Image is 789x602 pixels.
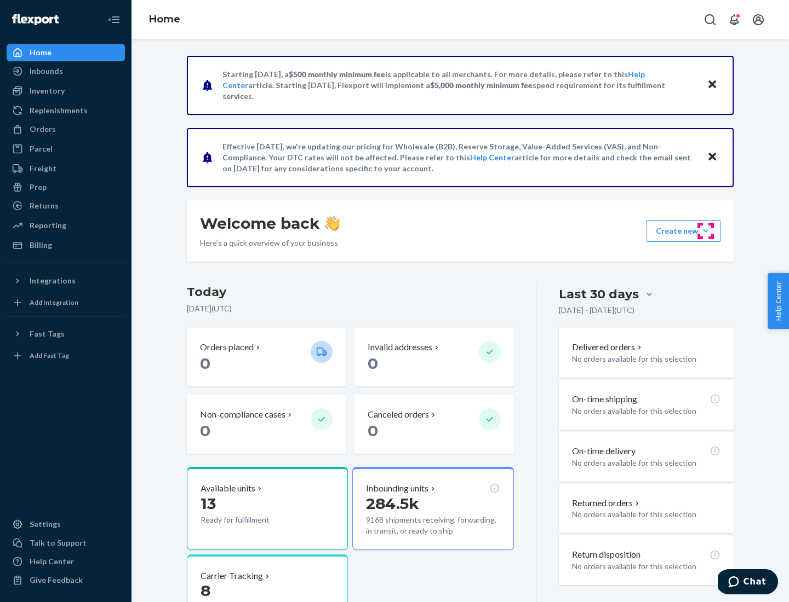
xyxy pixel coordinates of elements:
span: 0 [368,421,378,440]
span: 13 [201,494,216,513]
p: Non-compliance cases [200,408,285,421]
div: Settings [30,519,61,530]
p: Available units [201,482,255,495]
a: Add Integration [7,294,125,311]
span: 0 [368,354,378,373]
iframe: Opens a widget where you can chat to one of our agents [718,569,778,597]
div: Billing [30,240,52,251]
div: Prep [30,182,47,193]
div: Help Center [30,556,74,567]
div: Home [30,47,52,58]
span: $5,000 monthly minimum fee [430,80,533,90]
p: Canceled orders [368,408,429,421]
button: Help Center [768,273,789,329]
img: hand-wave emoji [324,216,340,231]
a: Help Center [470,153,514,162]
div: Fast Tags [30,328,65,339]
span: 8 [201,581,210,600]
span: 284.5k [366,494,419,513]
button: Talk to Support [7,534,125,552]
p: Orders placed [200,341,254,354]
a: Billing [7,236,125,254]
div: Freight [30,163,56,174]
p: [DATE] - [DATE] ( UTC ) [559,305,634,316]
button: Integrations [7,272,125,290]
h1: Welcome back [200,213,340,233]
button: Invalid addresses 0 [355,328,513,386]
p: Carrier Tracking [201,570,263,582]
p: Ready for fulfillment [201,514,302,525]
p: Here’s a quick overview of your business [200,238,340,248]
a: Parcel [7,140,125,158]
button: Give Feedback [7,571,125,589]
p: Invalid addresses [368,341,432,354]
div: Talk to Support [30,537,87,548]
div: Reporting [30,220,66,231]
p: Return disposition [572,548,641,561]
p: Starting [DATE], a is applicable to all merchants. For more details, please refer to this article... [222,69,696,102]
a: Home [7,44,125,61]
p: No orders available for this selection [572,406,721,416]
button: Delivered orders [572,341,644,354]
a: Replenishments [7,102,125,119]
button: Returned orders [572,497,642,510]
span: 0 [200,354,210,373]
p: Inbounding units [366,482,428,495]
div: Give Feedback [30,575,83,586]
button: Open Search Box [699,9,721,31]
button: Canceled orders 0 [355,395,513,454]
button: Open account menu [747,9,769,31]
p: No orders available for this selection [572,458,721,468]
p: Effective [DATE], we're updating our pricing for Wholesale (B2B), Reserve Storage, Value-Added Se... [222,141,696,174]
button: Orders placed 0 [187,328,346,386]
a: Inventory [7,82,125,100]
button: Close [705,149,719,165]
a: Orders [7,120,125,138]
a: Reporting [7,217,125,234]
div: Orders [30,124,56,135]
button: Available units13Ready for fulfillment [187,467,348,550]
div: Replenishments [30,105,88,116]
div: Add Fast Tag [30,351,69,360]
a: Returns [7,197,125,215]
img: Flexport logo [12,14,59,25]
a: Prep [7,178,125,196]
div: Parcel [30,143,53,154]
span: $500 monthly minimum fee [289,70,385,79]
ol: breadcrumbs [140,4,189,36]
a: Help Center [7,553,125,570]
button: Close Navigation [103,9,125,31]
p: [DATE] ( UTC ) [187,303,514,314]
button: Open notifications [723,9,745,31]
button: Non-compliance cases 0 [187,395,346,454]
a: Freight [7,160,125,177]
div: Add Integration [30,298,78,307]
span: 0 [200,421,210,440]
a: Add Fast Tag [7,347,125,364]
div: Returns [30,200,59,211]
button: Inbounding units284.5k9168 shipments receiving, forwarding, in transit, or ready to ship [352,467,513,550]
p: No orders available for this selection [572,354,721,364]
button: Create new [647,220,721,242]
h3: Today [187,283,514,301]
button: Close [705,77,719,93]
a: Settings [7,516,125,533]
a: Inbounds [7,62,125,80]
div: Inventory [30,85,65,96]
p: On-time delivery [572,445,636,458]
p: 9168 shipments receiving, forwarding, in transit, or ready to ship [366,514,500,536]
a: Home [149,13,180,25]
div: Last 30 days [559,286,639,303]
p: No orders available for this selection [572,561,721,572]
button: Fast Tags [7,325,125,343]
div: Integrations [30,275,76,286]
p: On-time shipping [572,393,637,406]
p: No orders available for this selection [572,509,721,520]
div: Inbounds [30,66,63,77]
